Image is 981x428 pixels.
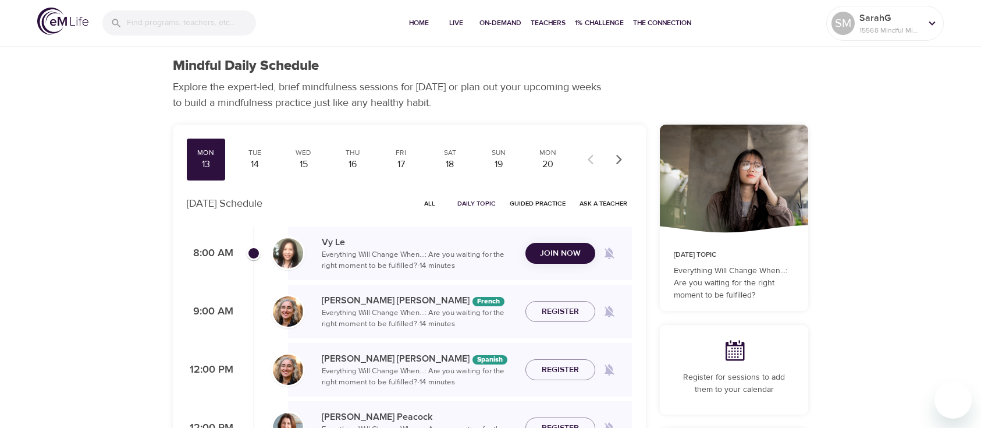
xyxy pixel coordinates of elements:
p: SarahG [859,11,921,25]
span: Join Now [540,246,581,261]
span: Daily Topic [457,198,496,209]
button: Daily Topic [453,194,500,213]
p: 12:00 PM [187,362,233,378]
p: Everything Will Change When...: Are you waiting for the right moment to be fulfilled? [674,265,794,302]
button: Join Now [525,243,595,264]
div: The episodes in this programs will be in Spanish [472,355,507,365]
span: Teachers [531,17,566,29]
span: On-Demand [479,17,521,29]
p: [PERSON_NAME] [PERSON_NAME] [322,293,516,307]
div: Fri [387,148,416,158]
div: Wed [289,148,318,158]
p: 15568 Mindful Minutes [859,25,921,36]
div: Sat [435,148,464,158]
div: 20 [533,158,562,171]
button: All [411,194,448,213]
p: Everything Will Change When...: Are you waiting for the right moment to be fulfilled? · 14 minutes [322,249,516,272]
div: 17 [387,158,416,171]
p: Vy Le [322,235,516,249]
p: Everything Will Change When...: Are you waiting for the right moment to be fulfilled? · 14 minutes [322,307,516,330]
p: Everything Will Change When...: Are you waiting for the right moment to be fulfilled? · 14 minutes [322,366,516,388]
div: 19 [484,158,513,171]
span: All [415,198,443,209]
span: Remind me when a class goes live every Monday at 8:00 AM [595,239,623,267]
span: Register [542,305,579,319]
div: The episodes in this programs will be in French [472,297,504,306]
iframe: Button to launch messaging window [934,381,972,419]
p: [DATE] Topic [674,250,794,260]
img: Maria%20Alonso%20Martinez.png [273,355,303,385]
img: Maria%20Alonso%20Martinez.png [273,296,303,327]
img: vy-profile-good-3.jpg [273,238,303,268]
span: Live [442,17,470,29]
div: 18 [435,158,464,171]
p: 9:00 AM [187,304,233,320]
div: 13 [191,158,221,171]
h1: Mindful Daily Schedule [173,58,319,75]
button: Guided Practice [505,194,570,213]
span: 1% Challenge [575,17,624,29]
p: [PERSON_NAME] Peacock [322,410,516,424]
div: 15 [289,158,318,171]
button: Ask a Teacher [575,194,632,213]
div: 16 [338,158,367,171]
div: SM [831,12,855,35]
p: Explore the expert-led, brief mindfulness sessions for [DATE] or plan out your upcoming weeks to ... [173,79,609,111]
div: Tue [240,148,269,158]
div: 14 [240,158,269,171]
button: Register [525,359,595,381]
p: [PERSON_NAME] [PERSON_NAME] [322,352,516,366]
div: Thu [338,148,367,158]
span: Register [542,363,579,377]
span: Remind me when a class goes live every Monday at 9:00 AM [595,298,623,326]
button: Register [525,301,595,323]
span: The Connection [633,17,691,29]
div: Mon [533,148,562,158]
span: Home [405,17,433,29]
p: [DATE] Schedule [187,196,262,211]
span: Ask a Teacher [580,198,627,209]
img: logo [37,8,88,35]
input: Find programs, teachers, etc... [127,10,256,36]
p: 8:00 AM [187,246,233,261]
span: Remind me when a class goes live every Monday at 12:00 PM [595,356,623,384]
div: Mon [191,148,221,158]
p: Register for sessions to add them to your calendar [674,372,794,396]
div: Sun [484,148,513,158]
span: Guided Practice [510,198,566,209]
